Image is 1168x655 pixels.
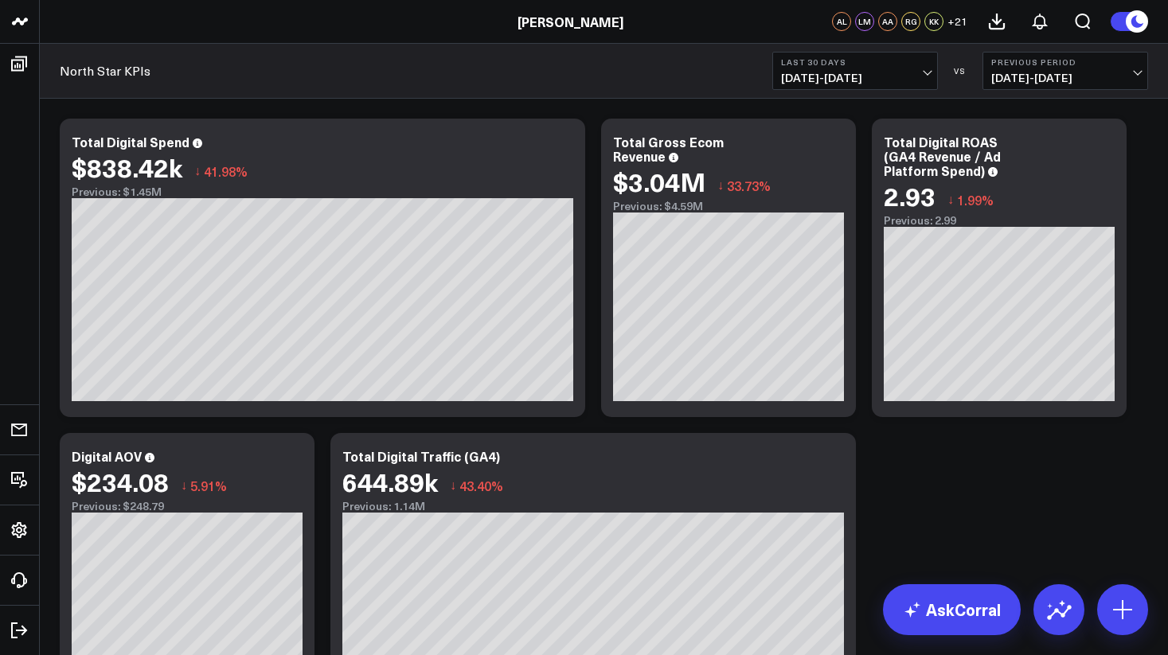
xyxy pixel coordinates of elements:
div: Previous: $4.59M [613,200,844,212]
div: Previous: 1.14M [342,500,844,513]
div: Digital AOV [72,447,142,465]
span: [DATE] - [DATE] [991,72,1139,84]
div: Total Digital Spend [72,133,189,150]
span: ↓ [181,475,187,496]
b: Previous Period [991,57,1139,67]
span: ↓ [717,175,724,196]
b: Last 30 Days [781,57,929,67]
span: 43.40% [459,477,503,494]
span: 41.98% [204,162,248,180]
div: KK [924,12,943,31]
span: 33.73% [727,177,771,194]
button: +21 [947,12,967,31]
div: AA [878,12,897,31]
button: Previous Period[DATE]-[DATE] [982,52,1148,90]
div: 2.93 [884,181,936,210]
span: 1.99% [957,191,994,209]
div: AL [832,12,851,31]
div: Total Digital ROAS (GA4 Revenue / Ad Platform Spend) [884,133,1001,179]
div: $3.04M [613,167,705,196]
span: + 21 [947,16,967,27]
span: ↓ [450,475,456,496]
div: Previous: $1.45M [72,185,573,198]
div: Previous: $248.79 [72,500,303,513]
a: AskCorral [883,584,1021,635]
div: Total Gross Ecom Revenue [613,133,724,165]
div: LM [855,12,874,31]
span: [DATE] - [DATE] [781,72,929,84]
div: RG [901,12,920,31]
div: VS [946,66,975,76]
div: Previous: 2.99 [884,214,1115,227]
span: ↓ [947,189,954,210]
a: [PERSON_NAME] [518,13,623,30]
div: Total Digital Traffic (GA4) [342,447,500,465]
span: 5.91% [190,477,227,494]
div: $838.42k [72,153,182,181]
a: North Star KPIs [60,62,150,80]
span: ↓ [194,161,201,181]
button: Last 30 Days[DATE]-[DATE] [772,52,938,90]
div: 644.89k [342,467,438,496]
div: $234.08 [72,467,169,496]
